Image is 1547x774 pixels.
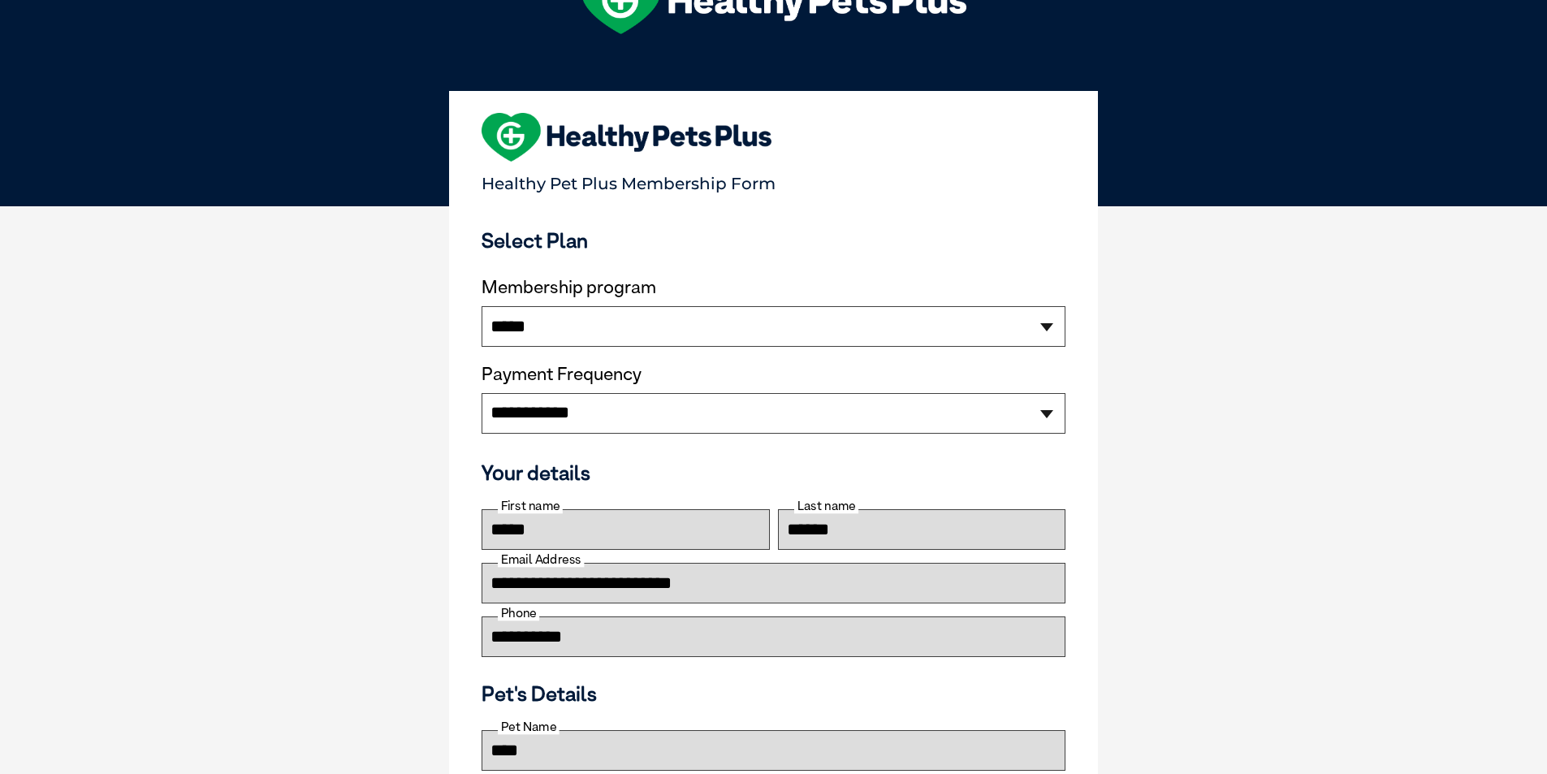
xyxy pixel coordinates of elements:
[475,681,1072,706] h3: Pet's Details
[482,228,1065,253] h3: Select Plan
[482,277,1065,298] label: Membership program
[482,166,1065,193] p: Healthy Pet Plus Membership Form
[482,364,642,385] label: Payment Frequency
[794,499,858,513] label: Last name
[482,461,1065,485] h3: Your details
[498,499,563,513] label: First name
[482,113,771,162] img: heart-shape-hpp-logo-large.png
[498,552,584,567] label: Email Address
[498,606,539,620] label: Phone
